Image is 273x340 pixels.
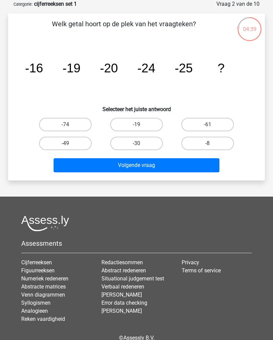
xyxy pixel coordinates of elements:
label: -8 [181,137,234,150]
a: [PERSON_NAME] [101,292,142,298]
a: Abstract redeneren [101,267,146,274]
a: [PERSON_NAME] [101,308,142,314]
a: Situational judgement test [101,275,164,282]
div: 04:39 [237,16,262,33]
h5: Assessments [21,239,252,247]
strong: cijferreeksen set 1 [34,1,77,7]
a: Privacy [182,259,199,266]
img: Assessly logo [21,215,69,231]
small: Categorie: [13,2,33,7]
label: -74 [39,118,92,131]
tspan: -25 [175,61,192,75]
tspan: -16 [25,61,43,75]
a: Venn diagrammen [21,292,65,298]
tspan: -24 [137,61,155,75]
tspan: -20 [100,61,118,75]
a: Syllogismen [21,300,51,306]
label: -49 [39,137,92,150]
label: -30 [110,137,163,150]
a: Cijferreeksen [21,259,52,266]
tspan: ? [218,61,225,75]
a: Figuurreeksen [21,267,55,274]
a: Verbaal redeneren [101,283,144,290]
a: Error data checking [101,300,147,306]
a: Abstracte matrices [21,283,66,290]
button: Volgende vraag [54,158,220,172]
a: Terms of service [182,267,221,274]
a: Redactiesommen [101,259,143,266]
a: Reken vaardigheid [21,316,65,322]
label: -19 [110,118,163,131]
a: Numeriek redeneren [21,275,68,282]
label: -61 [181,118,234,131]
h6: Selecteer het juiste antwoord [19,101,254,112]
tspan: -19 [62,61,80,75]
p: Welk getal hoort op de plek van het vraagteken? [19,19,229,39]
a: Analogieen [21,308,48,314]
